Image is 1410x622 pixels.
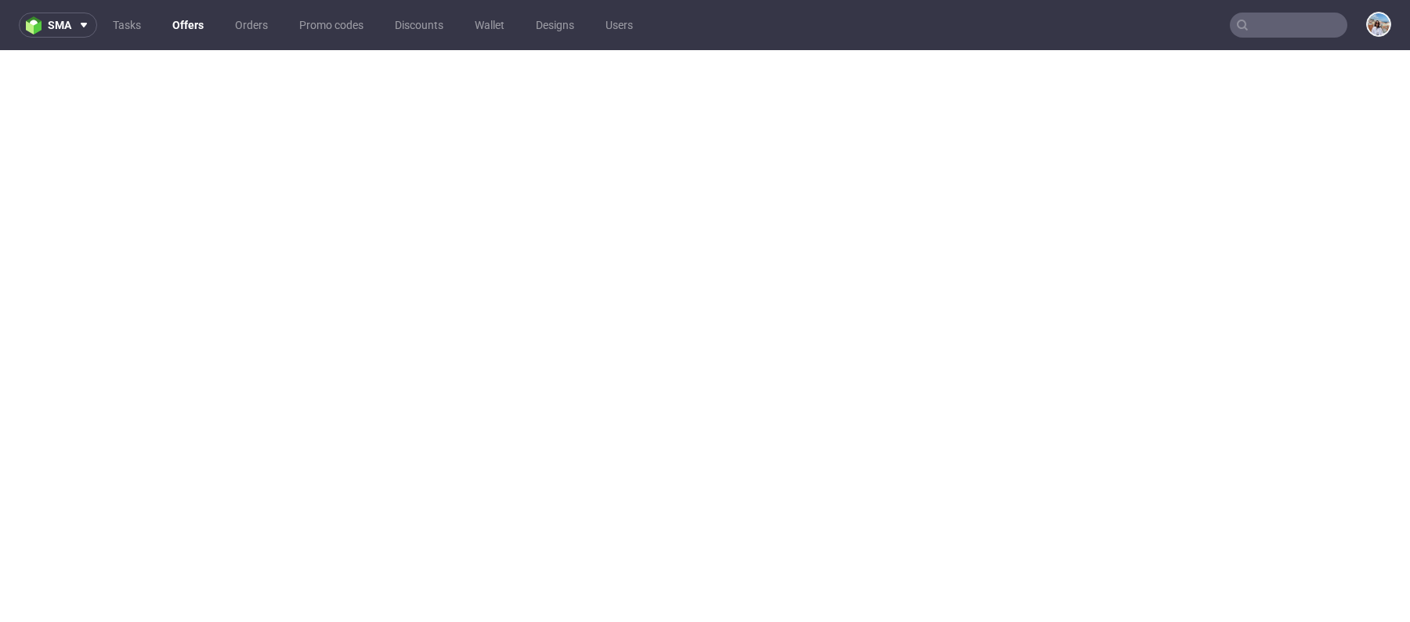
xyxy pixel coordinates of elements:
a: Wallet [465,13,514,38]
a: Designs [526,13,584,38]
img: Marta Kozłowska [1368,13,1390,35]
a: Offers [163,13,213,38]
a: Discounts [385,13,453,38]
button: sma [19,13,97,38]
a: Tasks [103,13,150,38]
img: logo [26,16,48,34]
span: sma [48,20,71,31]
a: Users [596,13,642,38]
a: Orders [226,13,277,38]
a: Promo codes [290,13,373,38]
